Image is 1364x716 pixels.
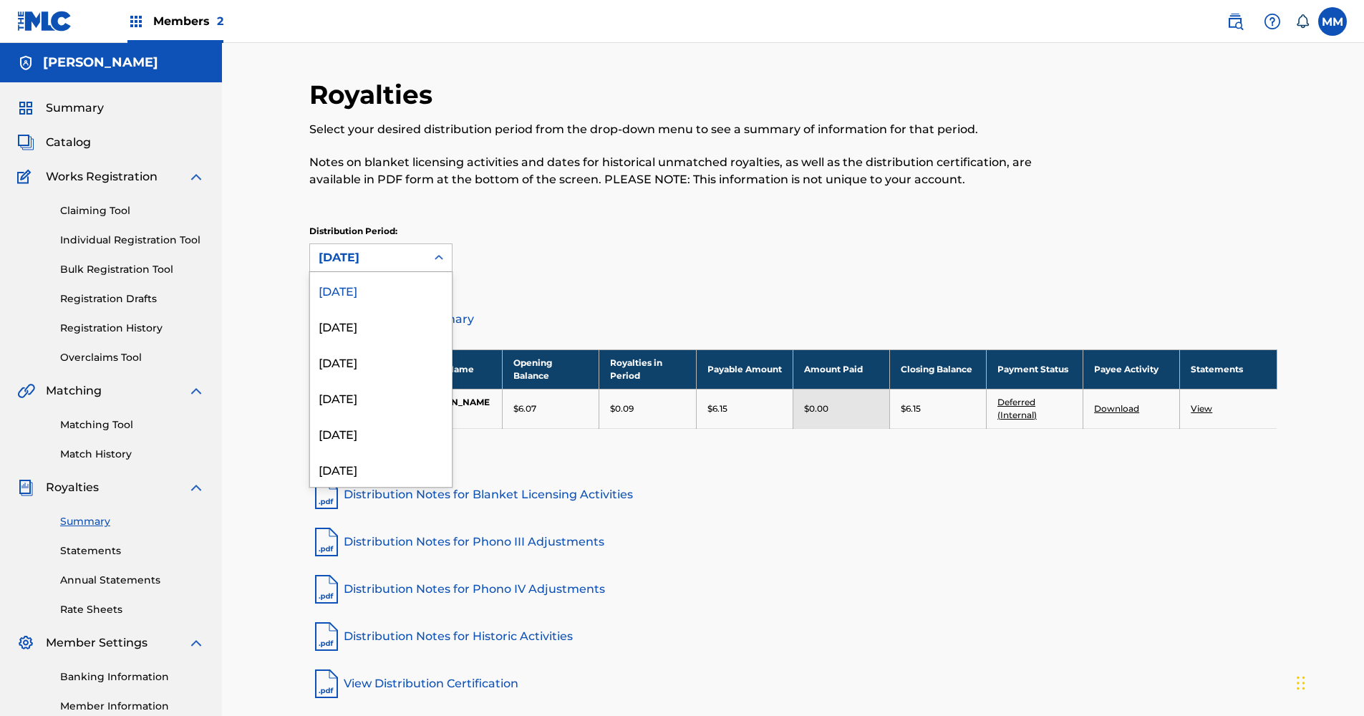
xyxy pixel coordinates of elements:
a: SummarySummary [17,100,104,117]
a: Matching Tool [60,417,205,432]
div: [DATE] [310,308,452,344]
span: Catalog [46,134,91,151]
a: Registration Drafts [60,291,205,306]
span: Summary [46,100,104,117]
div: [DATE] [310,379,452,415]
img: pdf [309,667,344,701]
img: search [1227,13,1244,30]
img: expand [188,168,205,185]
img: expand [188,634,205,652]
th: Payee Activity [1083,349,1180,389]
div: [DATE] [310,415,452,451]
p: $0.00 [804,402,828,415]
img: pdf [309,525,344,559]
div: [DATE] [310,344,452,379]
th: Royalties in Period [599,349,696,389]
div: Widget de chat [1292,647,1364,716]
a: Rate Sheets [60,602,205,617]
p: Distribution Period: [309,225,453,238]
img: Catalog [17,134,34,151]
a: Member Information [60,699,205,714]
span: 2 [217,14,223,28]
span: Works Registration [46,168,158,185]
img: Accounts [17,54,34,72]
div: [DATE] [319,249,417,266]
a: Distribution Notes for Historic Activities [309,619,1277,654]
img: Top Rightsholders [127,13,145,30]
img: pdf [309,572,344,606]
th: Closing Balance [889,349,986,389]
p: $6.07 [513,402,536,415]
a: Summary [60,514,205,529]
img: expand [188,479,205,496]
p: $0.09 [610,402,634,415]
a: View [1191,403,1212,414]
img: Royalties [17,479,34,496]
img: Works Registration [17,168,36,185]
th: Payment Status [986,349,1083,389]
a: Public Search [1221,7,1249,36]
div: [DATE] [310,451,452,487]
img: Summary [17,100,34,117]
img: expand [188,382,205,400]
p: Select your desired distribution period from the drop-down menu to see a summary of information f... [309,121,1055,138]
span: Members [153,13,223,29]
th: Payee Name [406,349,503,389]
a: Distribution Notes for Phono IV Adjustments [309,572,1277,606]
a: Individual Registration Tool [60,233,205,248]
th: Statements [1180,349,1277,389]
th: Payable Amount [696,349,793,389]
img: pdf [309,619,344,654]
a: Statements [60,543,205,558]
span: Matching [46,382,102,400]
div: User Menu [1318,7,1347,36]
div: Help [1258,7,1287,36]
a: Download [1094,403,1139,414]
a: CatalogCatalog [17,134,91,151]
a: Registration History [60,321,205,336]
img: Member Settings [17,634,34,652]
a: Bulk Registration Tool [60,262,205,277]
div: [DATE] [310,272,452,308]
img: Matching [17,382,35,400]
img: help [1264,13,1281,30]
a: Distribution Summary [309,302,1277,337]
a: Distribution Notes for Phono III Adjustments [309,525,1277,559]
a: Distribution Notes for Blanket Licensing Activities [309,478,1277,512]
a: Match History [60,447,205,462]
span: Member Settings [46,634,147,652]
p: $6.15 [901,402,921,415]
div: Notifications [1295,14,1310,29]
a: Annual Statements [60,573,205,588]
a: Deferred (Internal) [997,397,1037,420]
p: Notes on blanket licensing activities and dates for historical unmatched royalties, as well as th... [309,154,1055,188]
a: Overclaims Tool [60,350,205,365]
a: Claiming Tool [60,203,205,218]
td: [PERSON_NAME] [406,389,503,428]
th: Opening Balance [503,349,599,389]
a: Banking Information [60,669,205,684]
span: Royalties [46,479,99,496]
a: View Distribution Certification [309,667,1277,701]
h2: Royalties [309,79,440,111]
div: Arrastrar [1297,662,1305,705]
iframe: Chat Widget [1292,647,1364,716]
h5: Miguel Maldonado Caesar [43,54,158,71]
img: MLC Logo [17,11,72,32]
p: $6.15 [707,402,727,415]
img: pdf [309,478,344,512]
th: Amount Paid [793,349,889,389]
